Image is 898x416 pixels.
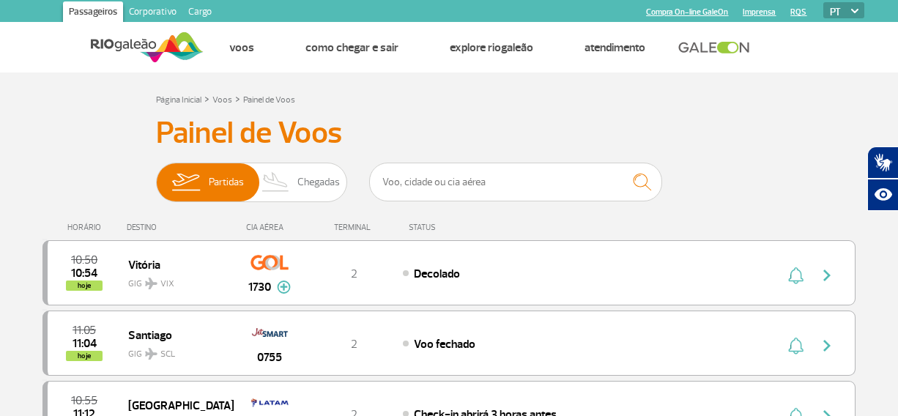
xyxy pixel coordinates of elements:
[73,325,96,335] span: 2025-09-25 11:05:00
[71,268,97,278] span: 2025-09-25 10:54:44
[743,7,776,17] a: Imprensa
[235,90,240,107] a: >
[788,267,804,284] img: sino-painel-voo.svg
[414,337,475,352] span: Voo fechado
[254,163,297,201] img: slider-desembarque
[306,223,401,232] div: TERMINAL
[128,325,222,344] span: Santiago
[71,395,97,406] span: 2025-09-25 10:55:00
[867,146,898,211] div: Plugin de acessibilidade da Hand Talk.
[646,7,728,17] a: Compra On-line GaleOn
[257,349,282,366] span: 0755
[73,338,97,349] span: 2025-09-25 11:04:27
[818,267,836,284] img: seta-direita-painel-voo.svg
[204,90,209,107] a: >
[585,40,645,55] a: Atendimento
[790,7,806,17] a: RQS
[243,94,295,105] a: Painel de Voos
[867,179,898,211] button: Abrir recursos assistivos.
[63,1,123,25] a: Passageiros
[369,163,662,201] input: Voo, cidade ou cia aérea
[66,351,103,361] span: hoje
[212,94,232,105] a: Voos
[156,115,742,152] h3: Painel de Voos
[145,278,157,289] img: destiny_airplane.svg
[128,255,222,274] span: Vitória
[66,281,103,291] span: hoje
[128,270,222,291] span: GIG
[818,337,836,354] img: seta-direita-painel-voo.svg
[414,267,460,281] span: Decolado
[305,40,398,55] a: Como chegar e sair
[248,278,271,296] span: 1730
[351,337,357,352] span: 2
[160,278,174,291] span: VIX
[127,223,234,232] div: DESTINO
[145,348,157,360] img: destiny_airplane.svg
[351,267,357,281] span: 2
[229,40,254,55] a: Voos
[450,40,533,55] a: Explore RIOgaleão
[209,163,244,201] span: Partidas
[233,223,306,232] div: CIA AÉREA
[160,348,175,361] span: SCL
[123,1,182,25] a: Corporativo
[163,163,209,201] img: slider-embarque
[867,146,898,179] button: Abrir tradutor de língua de sinais.
[297,163,340,201] span: Chegadas
[182,1,218,25] a: Cargo
[128,340,222,361] span: GIG
[788,337,804,354] img: sino-painel-voo.svg
[156,94,201,105] a: Página Inicial
[401,223,521,232] div: STATUS
[277,281,291,294] img: mais-info-painel-voo.svg
[128,395,222,415] span: [GEOGRAPHIC_DATA]
[71,255,97,265] span: 2025-09-25 10:50:00
[47,223,127,232] div: HORÁRIO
